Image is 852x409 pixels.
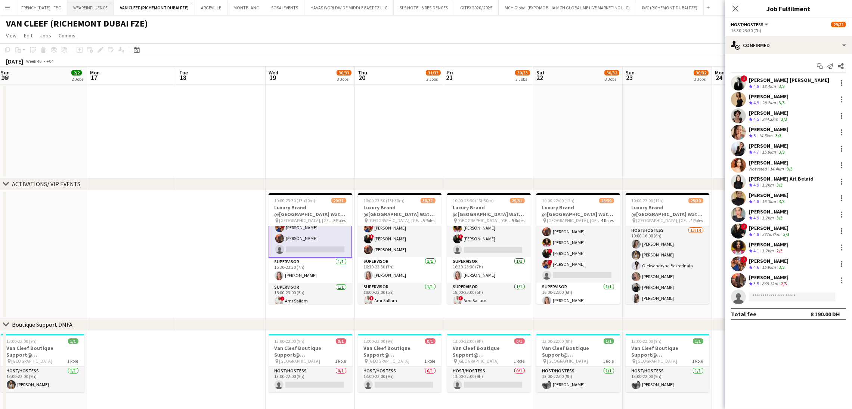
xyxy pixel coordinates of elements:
button: VAN CLEEF (RICHEMONT DUBAI FZE) [114,0,195,15]
button: IWC (RICHEMONT DUBAI FZE) [636,0,704,15]
span: 21 [446,73,453,82]
span: 13:00-22:00 (9h) [542,338,573,344]
span: 18 [178,73,188,82]
div: 16.3km [760,199,777,205]
div: 868.3km [760,281,780,287]
app-job-card: 13:00-22:00 (9h)1/1Van Cleef Boutique Support@ [GEOGRAPHIC_DATA] [GEOGRAPHIC_DATA]1 RoleHost/Host... [536,334,620,392]
app-skills-label: 3/3 [777,182,783,188]
app-job-card: 10:00-22:00 (12h)28/30Luxury Brand @[GEOGRAPHIC_DATA] Watch Week 2025 [GEOGRAPHIC_DATA], [GEOGRAP... [536,193,620,304]
span: 4.9 [753,215,759,221]
span: Sun [626,69,635,76]
app-card-role: Host/Hostess1/113:00-22:00 (9h)[PERSON_NAME] [536,367,620,392]
div: 1.2km [760,248,775,254]
span: Sat [536,69,545,76]
h3: Van Cleef Boutique Support@ [GEOGRAPHIC_DATA] [536,345,620,358]
span: 30/31 [421,198,436,203]
span: 30/33 [337,70,351,76]
span: 4.7 [753,149,759,155]
span: 31/33 [426,70,441,76]
div: 3 Jobs [694,76,708,82]
span: ! [369,224,374,228]
span: Thu [358,69,367,76]
button: SOSAI EVENTS [265,0,304,15]
span: 1 Role [425,358,436,364]
app-job-card: 13:00-22:00 (9h)0/1Van Cleef Boutique Support@ [GEOGRAPHIC_DATA] [GEOGRAPHIC_DATA]1 RoleHost/Host... [358,334,442,392]
span: 13:00-22:00 (9h) [453,338,483,344]
span: 10:00-23:30 (13h30m) [364,198,405,203]
span: Jobs [40,32,51,39]
div: [PERSON_NAME] [749,142,789,149]
span: View [6,32,16,39]
app-skills-label: 3/3 [779,264,785,270]
app-job-card: 10:00-22:00 (12h)28/30Luxury Brand @[GEOGRAPHIC_DATA] Watch Week 2025 [GEOGRAPHIC_DATA], [GEOGRAP... [626,193,709,304]
span: Week 46 [25,58,43,64]
div: 13:00-22:00 (9h)1/1Van Cleef Boutique Support@ [GEOGRAPHIC_DATA] [GEOGRAPHIC_DATA]1 RoleHost/Host... [1,334,84,392]
app-skills-label: 2/3 [781,281,787,286]
span: Wed [269,69,278,76]
span: ! [548,260,552,264]
div: 28.2km [760,100,777,106]
div: ACTIVATIONS/ VIP EVENTS [12,180,80,188]
span: 1/1 [68,338,78,344]
div: 244.2km [760,116,780,123]
span: [GEOGRAPHIC_DATA], [GEOGRAPHIC_DATA] [636,218,691,223]
app-skills-label: 3/3 [779,83,785,89]
app-skills-label: 3/3 [775,133,781,138]
span: 10:00-22:00 (12h) [542,198,575,203]
div: [PERSON_NAME] [749,225,791,231]
app-card-role: Supervisor1/116:30-23:30 (7h)[PERSON_NAME] [269,258,352,283]
app-card-role: Supervisor1/116:30-23:30 (7h)[PERSON_NAME] [447,257,531,283]
span: ! [741,256,747,263]
span: 4 Roles [691,218,703,223]
span: Host/Hostess [731,22,763,27]
span: 4.5 [753,116,759,122]
span: 1/1 [604,338,614,344]
div: [PERSON_NAME] [749,208,789,215]
div: 10:00-23:30 (13h30m)30/31Luxury Brand @[GEOGRAPHIC_DATA] Watch Week 2025 [GEOGRAPHIC_DATA], [GEOG... [358,193,442,304]
span: 13:00-22:00 (9h) [7,338,37,344]
span: 13:00-22:00 (9h) [275,338,305,344]
h3: Van Cleef Boutique Support@ [GEOGRAPHIC_DATA] [1,345,84,358]
span: 5 Roles [334,218,346,223]
app-skills-label: 2/3 [777,248,783,253]
div: 2776.7km [760,231,782,238]
div: 15.9km [760,264,777,271]
span: 1 Role [514,358,525,364]
app-job-card: 10:00-23:30 (13h30m)29/31Luxury Brand @[GEOGRAPHIC_DATA] Watch Week 2025 [GEOGRAPHIC_DATA], [GEOG... [269,193,352,304]
app-job-card: 13:00-22:00 (9h)0/1Van Cleef Boutique Support@ [GEOGRAPHIC_DATA] [GEOGRAPHIC_DATA]1 RoleHost/Host... [447,334,531,392]
span: 13:00-22:00 (9h) [632,338,662,344]
span: [GEOGRAPHIC_DATA] [369,358,410,364]
div: [DATE] [6,58,23,65]
span: ! [741,75,747,82]
div: 14.4km [768,166,785,172]
div: Boutique Support DMFA [12,321,72,328]
app-card-role: Host/Hostess13/1410:00-16:00 (6h)[PERSON_NAME][PERSON_NAME]Oleksandryna Bezrodnaia[PERSON_NAME][P... [626,226,709,393]
app-skills-label: 3/3 [783,231,789,237]
app-skills-label: 3/3 [777,215,783,221]
div: [PERSON_NAME] [749,110,789,116]
button: GITEX 2020/ 2025 [454,0,499,15]
div: Confirmed [725,36,852,54]
span: [GEOGRAPHIC_DATA], [GEOGRAPHIC_DATA] [279,218,334,223]
span: 17 [89,73,100,82]
span: 1/1 [693,338,703,344]
app-skills-label: 3/3 [779,100,785,105]
app-card-role: Supervisor1/118:00-23:00 (5h)!Amr Sallam [447,283,531,308]
div: 14.5km [757,133,774,139]
span: 5 Roles [512,218,525,223]
span: ! [741,223,747,230]
span: ! [459,234,463,239]
span: 0/1 [336,338,346,344]
div: 8 190.00 DH [811,310,840,318]
app-skills-label: 3/3 [779,149,785,155]
span: 4.8 [753,231,759,237]
div: [PERSON_NAME] [749,126,789,133]
span: Tue [179,69,188,76]
span: 28/30 [599,198,614,203]
span: 10:00-23:30 (13h30m) [275,198,316,203]
app-card-role: Host/Hostess0/113:00-22:00 (9h) [447,367,531,392]
span: 1 Role [693,358,703,364]
span: [GEOGRAPHIC_DATA], [GEOGRAPHIC_DATA] [458,218,512,223]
